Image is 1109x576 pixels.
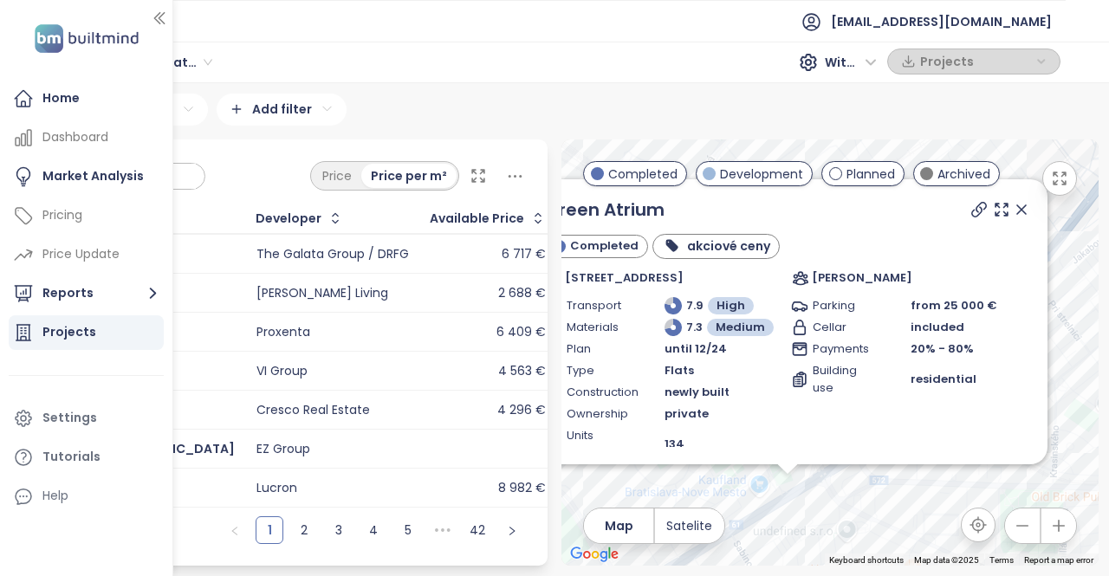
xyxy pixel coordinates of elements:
[655,508,724,543] button: Satelite
[496,325,546,340] div: 6 409 €
[360,516,387,544] li: 4
[498,481,546,496] div: 8 982 €
[256,286,388,301] div: [PERSON_NAME] Living
[395,517,421,543] a: 5
[567,340,626,358] span: Plan
[42,407,97,429] div: Settings
[686,319,703,336] span: 7.3
[911,371,976,388] span: residential
[567,319,626,336] span: Materials
[665,340,727,358] span: until 12/24
[429,516,457,544] span: •••
[256,481,297,496] div: Lucron
[829,554,904,566] button: Keyboard shortcuts
[498,516,526,544] li: Next Page
[498,286,546,301] div: 2 688 €
[825,49,877,75] span: With VAT
[9,440,164,475] a: Tutorials
[920,49,1032,74] span: Projects
[498,364,546,379] div: 4 563 €
[42,87,80,109] div: Home
[989,555,1014,565] a: Terms
[221,516,249,544] li: Previous Page
[291,517,317,543] a: 2
[608,165,678,184] span: Completed
[569,237,638,255] span: Completed
[686,237,769,255] b: akciové ceny
[9,237,164,272] a: Price Update
[846,165,895,184] span: Planned
[813,297,872,314] span: Parking
[464,517,490,543] a: 42
[9,315,164,350] a: Projects
[720,165,803,184] span: Development
[937,165,990,184] span: Archived
[256,247,409,262] div: The Galata Group / DRFG
[42,485,68,507] div: Help
[567,427,626,462] span: Units Count
[42,165,144,187] div: Market Analysis
[831,1,1052,42] span: [EMAIL_ADDRESS][DOMAIN_NAME]
[911,319,964,336] span: included
[429,516,457,544] li: Next 5 Pages
[605,516,633,535] span: Map
[256,213,321,224] div: Developer
[564,269,683,287] span: [STREET_ADDRESS]
[665,405,709,423] span: private
[567,384,626,401] span: Construction
[360,517,386,543] a: 4
[566,543,623,566] img: Google
[29,21,144,56] img: logo
[394,516,422,544] li: 5
[430,213,524,224] div: Available Price
[666,516,712,535] span: Satelite
[290,516,318,544] li: 2
[256,325,310,340] div: Proxenta
[911,340,974,357] span: 20% - 80%
[911,297,997,314] span: from 25 000 €
[256,442,310,457] div: EZ Group
[665,362,694,379] span: Flats
[9,120,164,155] a: Dashboard
[9,159,164,194] a: Market Analysis
[498,516,526,544] button: right
[717,297,745,314] span: High
[256,364,308,379] div: VI Group
[1024,555,1093,565] a: Report a map error
[914,555,979,565] span: Map data ©2025
[256,516,283,544] li: 1
[897,49,1051,74] div: button
[256,403,370,418] div: Cresco Real Estate
[9,198,164,233] a: Pricing
[313,164,361,188] div: Price
[813,362,872,397] span: Building use
[811,269,911,287] span: [PERSON_NAME]
[9,479,164,514] div: Help
[507,526,517,536] span: right
[361,164,457,188] div: Price per m²
[256,517,282,543] a: 1
[502,247,546,262] div: 6 717 €
[9,276,164,311] button: Reports
[326,517,352,543] a: 3
[464,516,491,544] li: 42
[545,197,665,222] a: Green Atrium
[813,319,872,336] span: Cellar
[217,94,347,126] div: Add filter
[665,436,684,453] span: 134
[230,526,240,536] span: left
[567,297,626,314] span: Transport
[42,126,108,148] div: Dashboard
[221,516,249,544] button: left
[9,401,164,436] a: Settings
[686,297,704,314] span: 7.9
[813,340,872,358] span: Payments
[566,543,623,566] a: Open this area in Google Maps (opens a new window)
[567,405,626,423] span: Ownership
[42,446,101,468] div: Tutorials
[42,204,82,226] div: Pricing
[497,403,546,418] div: 4 296 €
[665,384,730,401] span: newly built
